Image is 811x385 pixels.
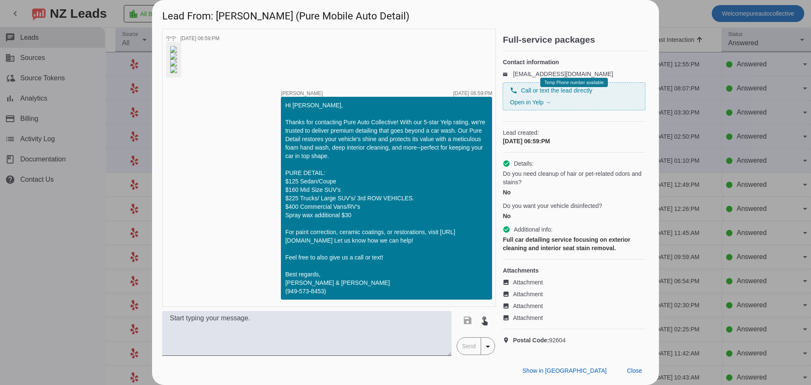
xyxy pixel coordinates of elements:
span: 92604 [513,336,566,344]
mat-icon: phone [510,87,517,94]
span: Do you need cleanup of hair or pet-related odors and stains? [503,169,645,186]
span: Temp Phone number available [544,80,604,85]
span: Attachment [513,290,543,298]
div: Full car detailing service focusing on exterior cleaning and interior seat stain removal. [503,235,645,252]
a: Attachment [503,302,645,310]
mat-icon: email [503,72,513,76]
mat-icon: check_circle [503,226,510,233]
h2: Full-service packages [503,35,649,44]
span: Attachment [513,314,543,322]
mat-icon: arrow_drop_down [483,341,493,352]
div: No [503,188,645,197]
h4: Contact information [503,58,645,66]
span: [PERSON_NAME] [281,91,323,96]
strong: Postal Code: [513,337,549,344]
a: Attachment [503,314,645,322]
span: Attachment [513,302,543,310]
mat-icon: image [503,291,513,298]
div: [DATE] 06:59:PM [503,137,645,145]
h4: Attachments [503,266,645,275]
a: Open in Yelp → [510,99,551,106]
mat-icon: touch_app [479,315,490,325]
span: Call or text the lead directly [521,86,592,95]
div: Hi [PERSON_NAME], Thanks for contacting Pure Auto Collective! With our 5-star Yelp rating, we're ... [285,101,488,295]
div: No [503,212,645,220]
mat-icon: image [503,279,513,286]
mat-icon: location_on [503,337,513,344]
span: Additional info: [514,225,552,234]
a: Attachment [503,290,645,298]
mat-icon: image [503,303,513,309]
button: Close [620,363,649,378]
mat-icon: image [503,314,513,321]
span: Details: [514,159,533,168]
mat-icon: check_circle [503,160,510,167]
span: Close [627,367,642,374]
img: Lg_pCyjNiohSdRQyvcIrKQ [170,46,177,53]
div: [DATE] 06:59:PM [180,36,219,41]
a: [EMAIL_ADDRESS][DOMAIN_NAME] [513,71,613,77]
span: Show in [GEOGRAPHIC_DATA] [523,367,607,374]
div: [DATE] 06:59:PM [453,91,492,96]
span: Lead created: [503,128,645,137]
span: Attachment [513,278,543,287]
a: Attachment [503,278,645,287]
span: Do you want your vehicle disinfected? [503,202,602,210]
img: M2M-Yhi_BXXL8XTMAfgJWw [170,53,177,60]
span: 宁宁 [166,35,176,41]
button: Show in [GEOGRAPHIC_DATA] [516,363,613,378]
img: zMZICsHVloQBCaa1OrQnvQ [170,66,177,73]
img: Hqs_eRSdLSuDYPp6Nguk5Q [170,60,177,66]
